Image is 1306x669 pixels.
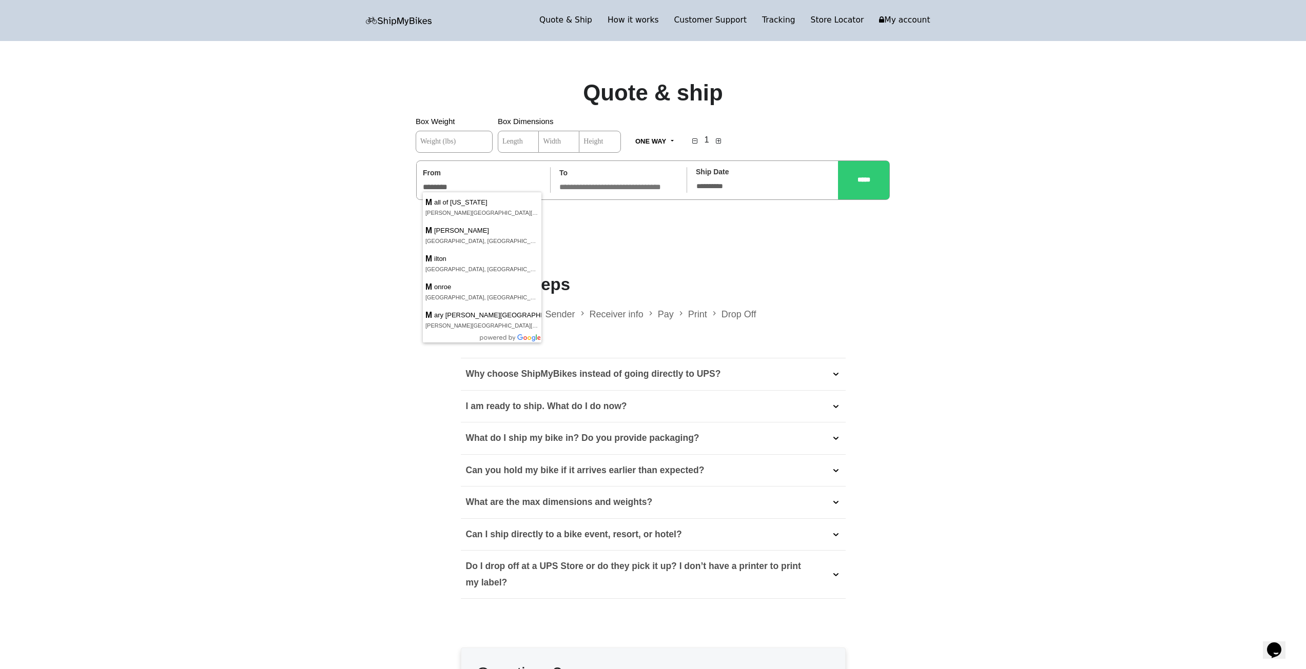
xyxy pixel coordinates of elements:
[722,305,756,322] li: Drop Off
[466,366,721,382] p: Why choose ShipMyBikes instead of going directly to UPS?
[871,13,938,28] a: My account
[543,138,561,145] span: Width
[423,167,441,179] label: From
[416,131,493,153] input: Weight (lbs)
[425,210,639,216] span: [PERSON_NAME][GEOGRAPHIC_DATA][PERSON_NAME], [GEOGRAPHIC_DATA]
[425,195,539,208] span: all of [US_STATE]
[425,197,434,208] span: M
[425,226,434,236] span: M
[696,166,729,178] label: Ship Date
[754,13,803,28] a: Tracking
[466,398,627,415] p: I am ready to ship. What do I do now?
[466,526,682,543] p: Can I ship directly to a bike event, resort, or hotel?
[425,223,539,236] span: [PERSON_NAME]
[425,254,434,264] span: M
[425,279,539,292] span: onroe
[583,79,723,107] h1: Quote & ship
[425,294,546,300] span: [GEOGRAPHIC_DATA], [GEOGRAPHIC_DATA]
[425,322,701,329] span: [PERSON_NAME][GEOGRAPHIC_DATA][PERSON_NAME], [GEOGRAPHIC_DATA], [GEOGRAPHIC_DATA]
[425,282,434,292] span: M
[425,308,539,320] span: ary [PERSON_NAME][GEOGRAPHIC_DATA]
[702,132,712,145] h4: 1
[466,558,816,591] p: Do I drop off at a UPS Store or do they pick it up? I don’t have a printer to print my label?
[545,305,590,322] li: Sender
[498,131,539,153] input: Length
[425,238,546,244] span: [GEOGRAPHIC_DATA], [GEOGRAPHIC_DATA]
[420,138,456,145] span: Weight (lbs)
[425,251,539,264] span: ilton
[579,131,621,153] input: Height
[658,305,688,322] li: Pay
[366,17,433,26] img: letsbox
[469,274,838,301] h2: Next steps
[559,167,568,179] label: To
[1263,628,1296,659] iframe: chat widget
[416,114,498,160] div: Box Weight
[600,13,667,28] a: How it works
[425,310,434,320] span: M
[466,462,705,479] p: Can you hold my bike if it arrives earlier than expected?
[502,138,523,145] span: Length
[803,13,872,28] a: Store Locator
[539,131,579,153] input: Width
[498,114,621,160] div: Box Dimensions
[466,494,653,511] p: What are the max dimensions and weights?
[532,13,600,28] a: Quote & Ship
[667,13,755,28] a: Customer Support
[590,305,658,322] li: Receiver info
[583,138,603,145] span: Height
[466,430,699,447] p: What do I ship my bike in? Do you provide packaging?
[688,305,722,322] li: Print
[425,266,546,272] span: [GEOGRAPHIC_DATA], [GEOGRAPHIC_DATA]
